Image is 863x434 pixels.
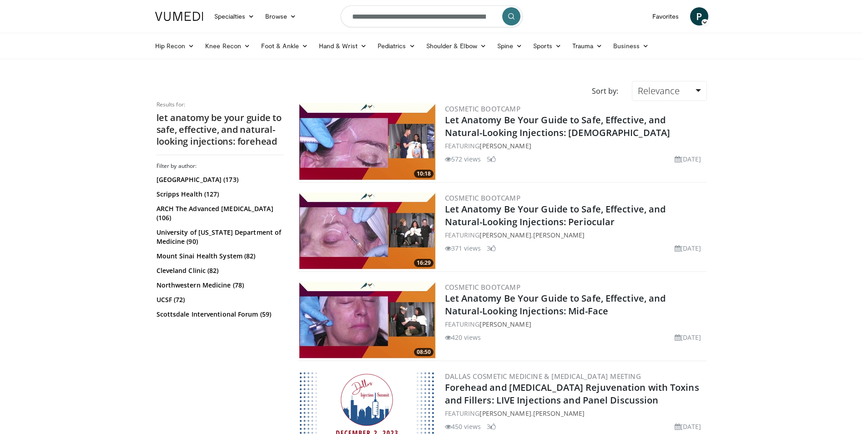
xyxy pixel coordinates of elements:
img: f94b3774-b046-4edd-bc7a-a36514ef1187.300x170_q85_crop-smart_upscale.jpg [299,281,436,358]
a: Spine [492,37,528,55]
p: Results for: [156,101,284,108]
a: Mount Sinai Health System (82) [156,252,282,261]
a: Forehead and [MEDICAL_DATA] Rejuvenation with Toxins and Fillers: LIVE Injections and Panel Discu... [445,381,699,406]
li: 572 views [445,154,481,164]
a: [PERSON_NAME] [479,141,531,150]
a: Knee Recon [200,37,256,55]
a: 10:18 [299,103,436,180]
img: VuMedi Logo [155,12,203,21]
li: [DATE] [675,333,702,342]
a: Favorites [647,7,685,25]
li: 420 views [445,333,481,342]
li: [DATE] [675,154,702,164]
div: FEATURING [445,141,705,151]
a: Pediatrics [372,37,421,55]
a: Business [608,37,654,55]
span: 08:50 [414,348,434,356]
a: [GEOGRAPHIC_DATA] (173) [156,175,282,184]
a: Relevance [632,81,707,101]
a: Dallas Cosmetic Medicine & [MEDICAL_DATA] Meeting [445,372,641,381]
a: Hip Recon [150,37,200,55]
a: Scripps Health (127) [156,190,282,199]
input: Search topics, interventions [341,5,523,27]
a: [PERSON_NAME] [479,409,531,418]
div: FEATURING [445,319,705,329]
a: P [690,7,708,25]
li: [DATE] [675,422,702,431]
li: [DATE] [675,243,702,253]
span: 10:18 [414,170,434,178]
div: FEATURING , [445,409,705,418]
a: [PERSON_NAME] [533,231,585,239]
a: 08:50 [299,281,436,358]
a: Trauma [567,37,608,55]
li: 371 views [445,243,481,253]
li: 3 [487,243,496,253]
a: UCSF (72) [156,295,282,304]
a: Shoulder & Elbow [421,37,492,55]
h3: Filter by author: [156,162,284,170]
a: Let Anatomy Be Your Guide to Safe, Effective, and Natural-Looking Injections: [DEMOGRAPHIC_DATA] [445,114,671,139]
a: Cleveland Clinic (82) [156,266,282,275]
a: Specialties [209,7,260,25]
li: 5 [487,154,496,164]
a: Let Anatomy Be Your Guide to Safe, Effective, and Natural-Looking Injections: Periocular [445,203,666,228]
a: [PERSON_NAME] [479,320,531,328]
div: FEATURING , [445,230,705,240]
li: 450 views [445,422,481,431]
a: Foot & Ankle [256,37,313,55]
a: Hand & Wrist [313,37,372,55]
a: University of [US_STATE] Department of Medicine (90) [156,228,282,246]
span: 16:29 [414,259,434,267]
div: Sort by: [585,81,625,101]
span: Relevance [638,85,680,97]
h2: let anatomy be your guide to safe, effective, and natural-looking injections: forehead [156,112,284,147]
a: Scottsdale Interventional Forum (59) [156,310,282,319]
a: [PERSON_NAME] [479,231,531,239]
li: 3 [487,422,496,431]
img: 9f9fe2ab-c355-425b-8b52-74b39415c9be.300x170_q85_crop-smart_upscale.jpg [299,192,436,269]
a: Sports [528,37,567,55]
a: 16:29 [299,192,436,269]
a: Browse [260,7,302,25]
a: Cosmetic Bootcamp [445,104,521,113]
a: Northwestern Medicine (78) [156,281,282,290]
a: [PERSON_NAME] [533,409,585,418]
a: ARCH The Advanced [MEDICAL_DATA] (106) [156,204,282,222]
a: Let Anatomy Be Your Guide to Safe, Effective, and Natural-Looking Injections: Mid-Face [445,292,666,317]
a: Cosmetic Bootcamp [445,283,521,292]
a: Cosmetic Bootcamp [445,193,521,202]
img: 700645be-a5b3-44b0-89c6-e75563aa59dd.300x170_q85_crop-smart_upscale.jpg [299,103,436,180]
